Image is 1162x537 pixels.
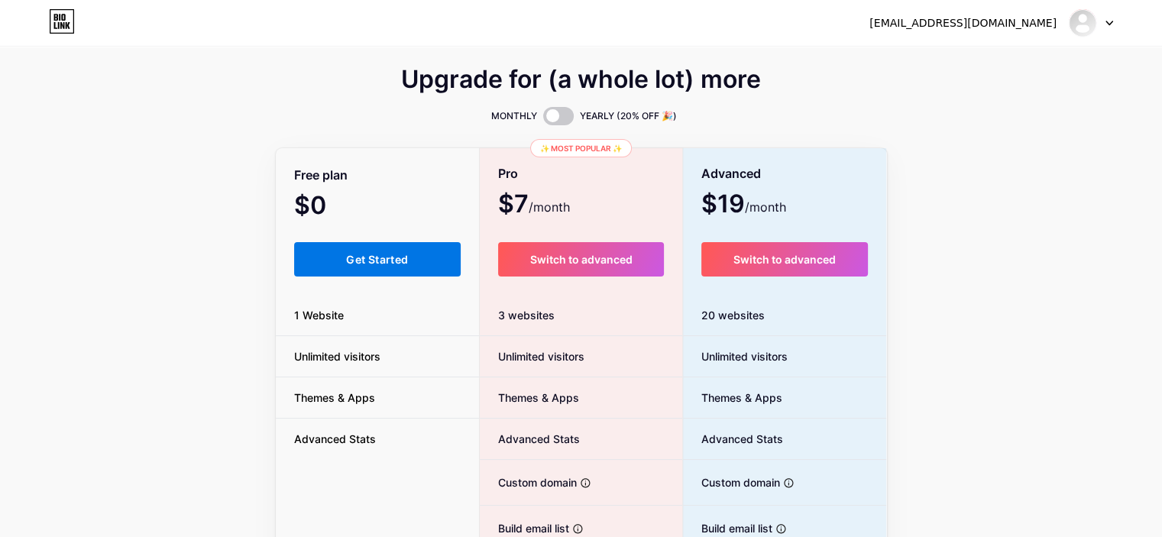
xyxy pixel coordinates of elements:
span: Themes & Apps [276,390,393,406]
span: Build email list [480,520,569,536]
button: Switch to advanced [701,242,869,277]
span: $0 [294,196,367,218]
span: /month [745,198,786,216]
span: $7 [498,195,570,216]
span: Advanced Stats [276,431,394,447]
span: Themes & Apps [480,390,579,406]
span: Get Started [346,253,408,266]
span: Unlimited visitors [480,348,584,364]
span: Custom domain [480,474,577,490]
button: Get Started [294,242,461,277]
div: 3 websites [480,295,682,336]
span: Advanced Stats [683,431,783,447]
span: Themes & Apps [683,390,782,406]
div: 20 websites [683,295,887,336]
span: Advanced [701,160,761,187]
span: YEARLY (20% OFF 🎉) [580,108,677,124]
span: Switch to advanced [733,253,836,266]
span: Free plan [294,162,348,189]
span: Pro [498,160,518,187]
span: MONTHLY [491,108,537,124]
span: Switch to advanced [529,253,632,266]
div: [EMAIL_ADDRESS][DOMAIN_NAME] [869,15,1057,31]
span: Build email list [683,520,772,536]
span: Custom domain [683,474,780,490]
span: $19 [701,195,786,216]
div: ✨ Most popular ✨ [530,139,632,157]
span: Upgrade for (a whole lot) more [401,70,761,89]
span: 1 Website [276,307,362,323]
img: milalopez [1068,8,1097,37]
span: Advanced Stats [480,431,580,447]
span: /month [529,198,570,216]
span: Unlimited visitors [683,348,788,364]
span: Unlimited visitors [276,348,399,364]
button: Switch to advanced [498,242,664,277]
